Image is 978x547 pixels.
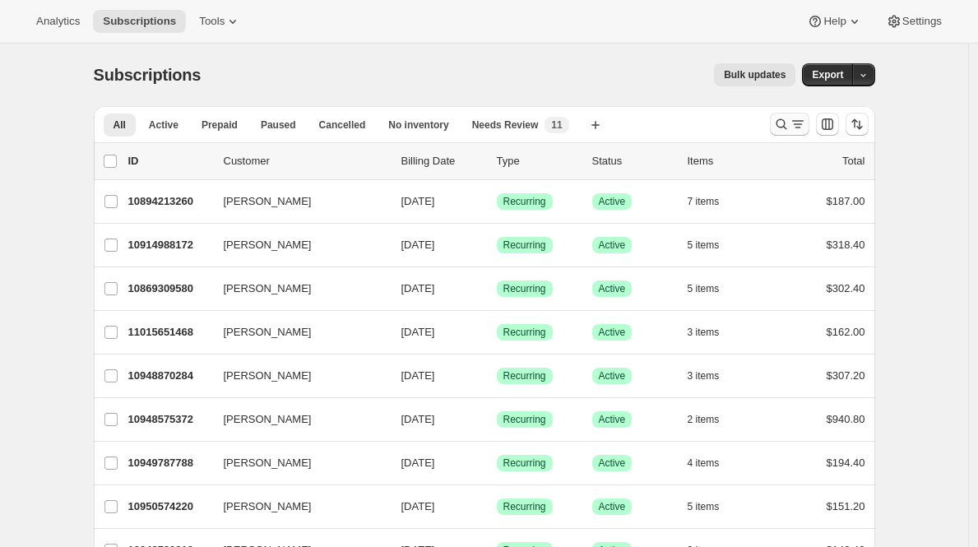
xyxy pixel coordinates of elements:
[401,239,435,251] span: [DATE]
[214,232,378,258] button: [PERSON_NAME]
[724,68,786,81] span: Bulk updates
[797,10,872,33] button: Help
[503,413,546,426] span: Recurring
[599,369,626,382] span: Active
[688,364,738,387] button: 3 items
[688,190,738,213] button: 7 items
[224,455,312,471] span: [PERSON_NAME]
[688,457,720,470] span: 4 items
[472,118,539,132] span: Needs Review
[214,363,378,389] button: [PERSON_NAME]
[93,10,186,33] button: Subscriptions
[688,326,720,339] span: 3 items
[128,277,865,300] div: 10869309580[PERSON_NAME][DATE]SuccessRecurringSuccessActive5 items$302.40
[128,411,211,428] p: 10948575372
[214,276,378,302] button: [PERSON_NAME]
[149,118,178,132] span: Active
[128,153,865,169] div: IDCustomerBilling DateTypeStatusItemsTotal
[26,10,90,33] button: Analytics
[128,498,211,515] p: 10950574220
[846,113,869,136] button: Sort the results
[688,239,720,252] span: 5 items
[128,234,865,257] div: 10914988172[PERSON_NAME][DATE]SuccessRecurringSuccessActive5 items$318.40
[599,239,626,252] span: Active
[214,450,378,476] button: [PERSON_NAME]
[503,195,546,208] span: Recurring
[551,118,562,132] span: 11
[503,239,546,252] span: Recurring
[827,282,865,294] span: $302.40
[128,368,211,384] p: 10948870284
[401,282,435,294] span: [DATE]
[224,368,312,384] span: [PERSON_NAME]
[128,321,865,344] div: 11015651468[PERSON_NAME][DATE]SuccessRecurringSuccessActive3 items$162.00
[599,282,626,295] span: Active
[599,500,626,513] span: Active
[128,153,211,169] p: ID
[224,498,312,515] span: [PERSON_NAME]
[224,237,312,253] span: [PERSON_NAME]
[503,282,546,295] span: Recurring
[827,369,865,382] span: $307.20
[128,324,211,341] p: 11015651468
[902,15,942,28] span: Settings
[214,188,378,215] button: [PERSON_NAME]
[224,411,312,428] span: [PERSON_NAME]
[827,413,865,425] span: $940.80
[582,114,609,137] button: Create new view
[827,326,865,338] span: $162.00
[827,195,865,207] span: $187.00
[827,500,865,512] span: $151.20
[827,239,865,251] span: $318.40
[812,68,843,81] span: Export
[503,457,546,470] span: Recurring
[688,195,720,208] span: 7 items
[214,319,378,345] button: [PERSON_NAME]
[816,113,839,136] button: Customize table column order and visibility
[827,457,865,469] span: $194.40
[401,153,484,169] p: Billing Date
[688,234,738,257] button: 5 items
[128,193,211,210] p: 10894213260
[503,369,546,382] span: Recurring
[128,408,865,431] div: 10948575372[PERSON_NAME][DATE]SuccessRecurringSuccessActive2 items$940.80
[592,153,674,169] p: Status
[189,10,251,33] button: Tools
[688,369,720,382] span: 3 items
[202,118,238,132] span: Prepaid
[224,324,312,341] span: [PERSON_NAME]
[688,408,738,431] button: 2 items
[199,15,225,28] span: Tools
[823,15,846,28] span: Help
[770,113,809,136] button: Search and filter results
[497,153,579,169] div: Type
[688,495,738,518] button: 5 items
[688,277,738,300] button: 5 items
[401,500,435,512] span: [DATE]
[401,326,435,338] span: [DATE]
[128,452,865,475] div: 10949787788[PERSON_NAME][DATE]SuccessRecurringSuccessActive4 items$194.40
[688,500,720,513] span: 5 items
[599,326,626,339] span: Active
[214,406,378,433] button: [PERSON_NAME]
[224,193,312,210] span: [PERSON_NAME]
[688,452,738,475] button: 4 items
[128,364,865,387] div: 10948870284[PERSON_NAME][DATE]SuccessRecurringSuccessActive3 items$307.20
[128,495,865,518] div: 10950574220[PERSON_NAME][DATE]SuccessRecurringSuccessActive5 items$151.20
[503,500,546,513] span: Recurring
[401,369,435,382] span: [DATE]
[599,457,626,470] span: Active
[114,118,126,132] span: All
[128,455,211,471] p: 10949787788
[214,494,378,520] button: [PERSON_NAME]
[688,413,720,426] span: 2 items
[503,326,546,339] span: Recurring
[802,63,853,86] button: Export
[842,153,864,169] p: Total
[714,63,795,86] button: Bulk updates
[876,10,952,33] button: Settings
[688,321,738,344] button: 3 items
[103,15,176,28] span: Subscriptions
[36,15,80,28] span: Analytics
[599,195,626,208] span: Active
